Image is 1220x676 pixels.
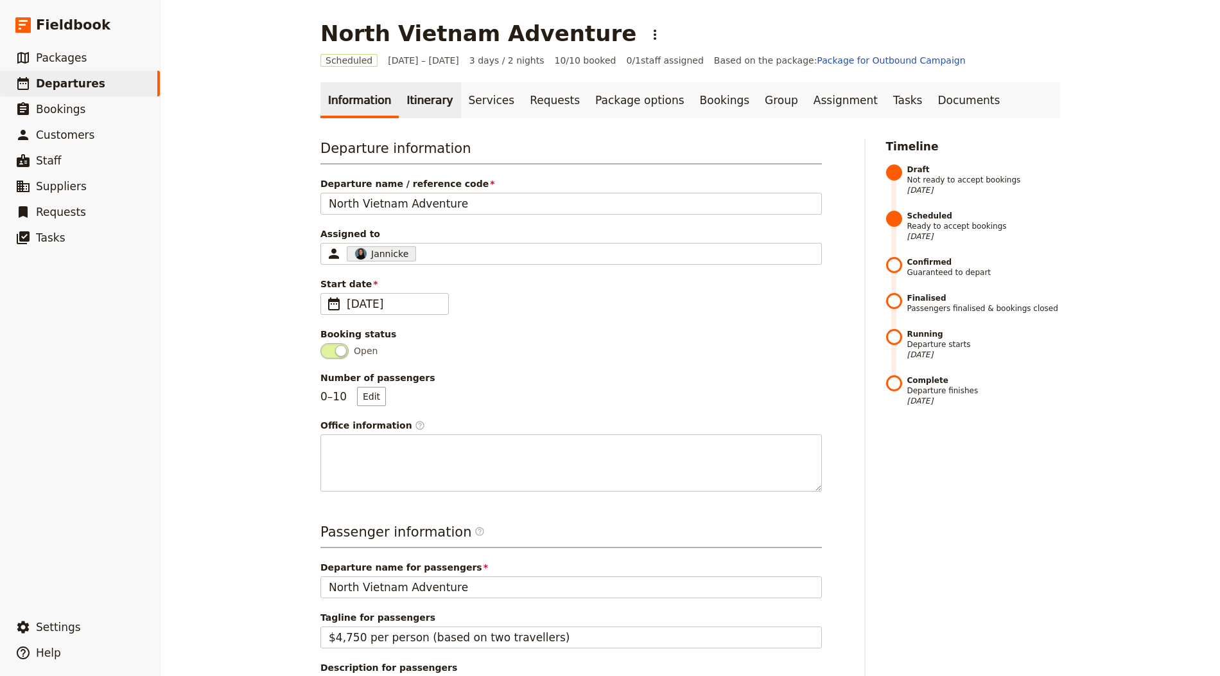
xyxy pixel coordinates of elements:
[907,257,1061,267] strong: Confirmed
[907,293,1061,314] span: Passengers finalised & bookings closed
[907,375,1061,406] span: Departure finishes
[806,82,885,118] a: Assignment
[475,526,485,537] span: ​
[320,193,822,215] input: Departure name / reference code
[36,646,61,659] span: Help
[930,82,1007,118] a: Documents
[320,661,822,674] span: Description for passengers
[907,211,1061,221] strong: Scheduled
[354,247,367,260] img: Profile
[644,24,666,46] button: Actions
[588,82,692,118] a: Package options
[36,180,87,193] span: Suppliers
[320,139,822,165] h3: Departure information
[320,419,822,432] span: Office information
[36,129,94,141] span: Customers
[320,522,822,548] h3: Passenger information
[320,21,636,46] h1: North Vietnam Adventure
[522,82,588,118] a: Requests
[320,371,822,384] span: Number of passengers
[907,231,1061,242] span: [DATE]
[907,293,1061,303] strong: Finalised
[36,621,81,634] span: Settings
[36,51,87,64] span: Packages
[347,296,440,312] span: [DATE]
[399,82,460,118] a: Itinerary
[907,329,1061,339] strong: Running
[357,387,386,406] button: Number of passengers0–10
[320,278,822,290] span: Start date
[320,177,822,190] span: Departure name / reference code
[320,54,378,67] span: Scheduled
[36,206,86,218] span: Requests
[907,165,1061,175] strong: Draft
[415,420,425,431] span: ​
[907,375,1061,386] strong: Complete
[626,54,703,67] span: 0 / 1 staff assigned
[714,54,966,67] span: Based on the package:
[907,257,1061,278] span: Guaranteed to depart
[885,82,930,118] a: Tasks
[461,82,523,118] a: Services
[320,82,399,118] a: Information
[555,54,616,67] span: 10/10 booked
[36,77,105,90] span: Departures
[907,350,1061,360] span: [DATE]
[36,103,85,116] span: Bookings
[36,15,110,35] span: Fieldbook
[320,227,822,240] span: Assigned to
[320,434,822,492] textarea: Office information​
[320,611,822,624] span: Tagline for passengers
[320,561,822,574] span: Departure name for passengers
[388,54,459,67] span: [DATE] – [DATE]
[907,185,1061,195] span: [DATE]
[36,231,65,244] span: Tasks
[907,165,1061,195] span: Not ready to accept bookings
[907,396,1061,406] span: [DATE]
[907,211,1061,242] span: Ready to accept bookings
[320,627,822,648] input: Tagline for passengers
[907,329,1061,360] span: Departure starts
[36,154,62,167] span: Staff
[817,55,965,66] a: Package for Outbound Campaign
[419,246,421,262] input: Assigned toProfileJannickeClear input
[326,296,342,312] span: ​
[475,526,485,542] span: ​
[320,576,822,598] input: Departure name for passengers
[757,82,806,118] a: Group
[692,82,757,118] a: Bookings
[469,54,545,67] span: 3 days / 2 nights
[371,247,408,260] span: Jannicke
[320,328,822,341] div: Booking status
[354,344,378,357] span: Open
[886,139,1061,154] h2: Timeline
[320,387,386,406] p: 0 – 10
